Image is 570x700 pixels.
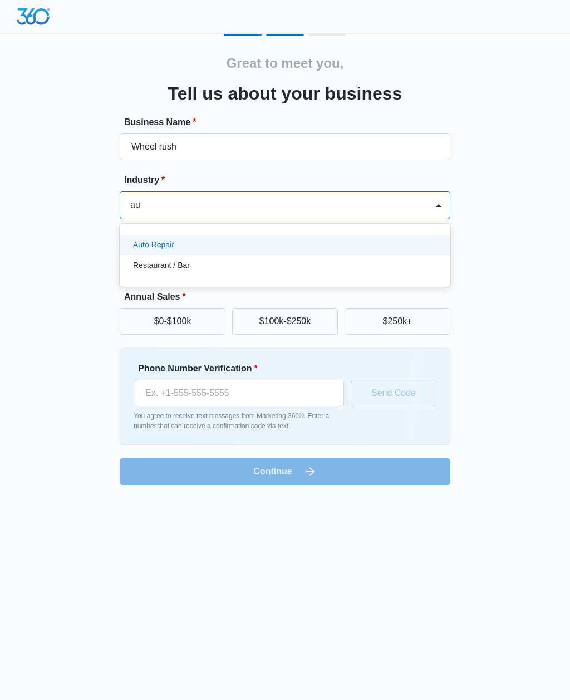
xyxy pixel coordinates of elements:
button: $100k-$250k [232,308,338,335]
h2: Great to meet you, [227,53,344,73]
p: You agree to receive text messages from Marketing 360®. Enter a number that can receive a confirm... [134,411,344,431]
label: Business Name [124,116,455,129]
p: Auto Repair [133,239,174,251]
button: $250k+ [345,308,450,335]
label: Annual Sales [124,290,455,304]
h3: Tell us about your business [168,80,402,107]
input: Ex. +1-555-555-5555 [134,380,344,406]
label: Phone Number Verification [138,362,348,375]
input: e.g. Jane's Plumbing [120,133,450,160]
p: Restaurant / Bar [133,260,190,271]
label: Industry [124,173,455,187]
button: $0-$100k [120,308,225,335]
